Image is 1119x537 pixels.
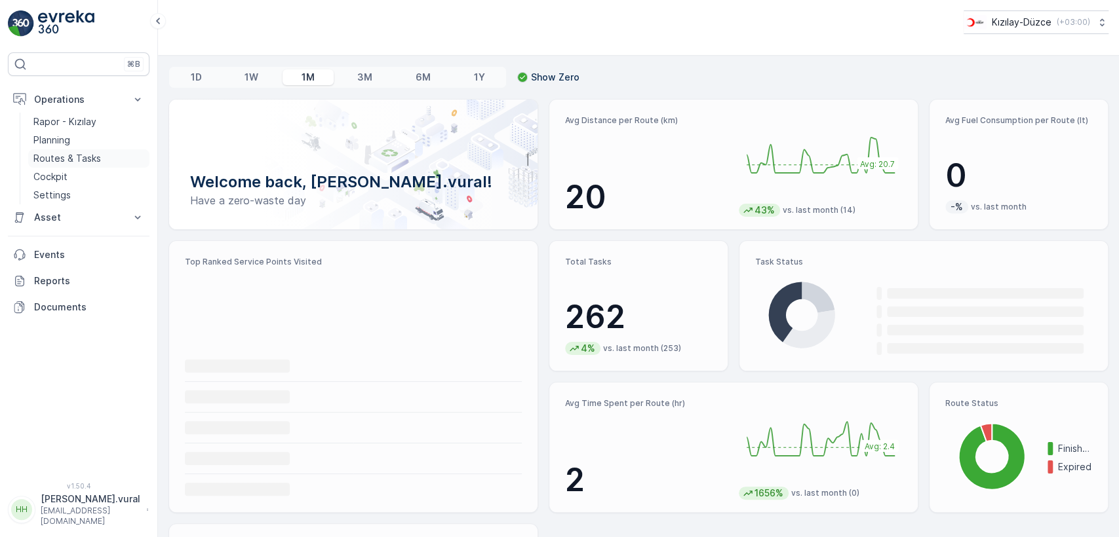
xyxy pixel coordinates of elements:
p: 43% [753,204,776,217]
button: Kızılay-Düzce(+03:00) [964,10,1109,34]
p: Top Ranked Service Points Visited [185,257,522,267]
p: 262 [565,297,712,337]
a: Reports [8,268,149,294]
p: Avg Fuel Consumption per Route (lt) [945,115,1092,126]
p: 6M [416,71,431,84]
p: vs. last month [971,202,1027,212]
p: vs. last month (14) [783,205,855,215]
p: Task Status [755,257,1092,267]
a: Cockpit [28,168,149,186]
p: 4% [579,342,597,355]
p: vs. last month (253) [603,343,681,354]
p: 1656% [753,487,785,500]
p: Route Status [945,398,1092,409]
p: Total Tasks [565,257,712,267]
a: Rapor - Kızılay [28,113,149,131]
p: [EMAIL_ADDRESS][DOMAIN_NAME] [41,506,140,527]
div: HH [11,499,32,520]
a: Settings [28,186,149,204]
img: logo [8,10,34,37]
span: v 1.50.4 [8,482,149,490]
p: Rapor - Kızılay [33,115,96,128]
button: HH[PERSON_NAME].vural[EMAIL_ADDRESS][DOMAIN_NAME] [8,492,149,527]
p: 1D [191,71,202,84]
p: Cockpit [33,170,68,183]
img: logo_light-DOdMpM7g.png [38,10,94,37]
p: Expired [1058,460,1092,473]
p: Kızılay-Düzce [992,16,1051,29]
p: ( +03:00 ) [1057,17,1090,28]
p: Settings [33,189,71,202]
img: download_svj7U3e.png [964,15,987,29]
p: Welcome back, [PERSON_NAME].vural! [190,172,517,193]
p: 1M [302,71,315,84]
p: [PERSON_NAME].vural [41,492,140,506]
p: Show Zero [531,71,579,84]
p: Finished [1058,442,1092,455]
button: Operations [8,86,149,113]
p: 0 [945,156,1092,195]
p: Reports [34,274,144,287]
p: Planning [33,134,70,147]
a: Planning [28,131,149,149]
p: 1Y [473,71,484,84]
p: ⌘B [127,59,140,69]
p: Documents [34,301,144,314]
p: Routes & Tasks [33,152,101,165]
p: vs. last month (0) [791,488,859,498]
a: Events [8,242,149,268]
p: 1W [245,71,258,84]
p: 3M [357,71,372,84]
a: Routes & Tasks [28,149,149,168]
p: -% [949,200,964,213]
button: Asset [8,204,149,231]
p: Have a zero-waste day [190,193,517,208]
p: Operations [34,93,123,106]
p: 20 [565,177,728,217]
p: Avg Distance per Route (km) [565,115,728,126]
p: 2 [565,460,728,500]
p: Events [34,248,144,261]
p: Avg Time Spent per Route (hr) [565,398,728,409]
p: Asset [34,211,123,224]
a: Documents [8,294,149,320]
